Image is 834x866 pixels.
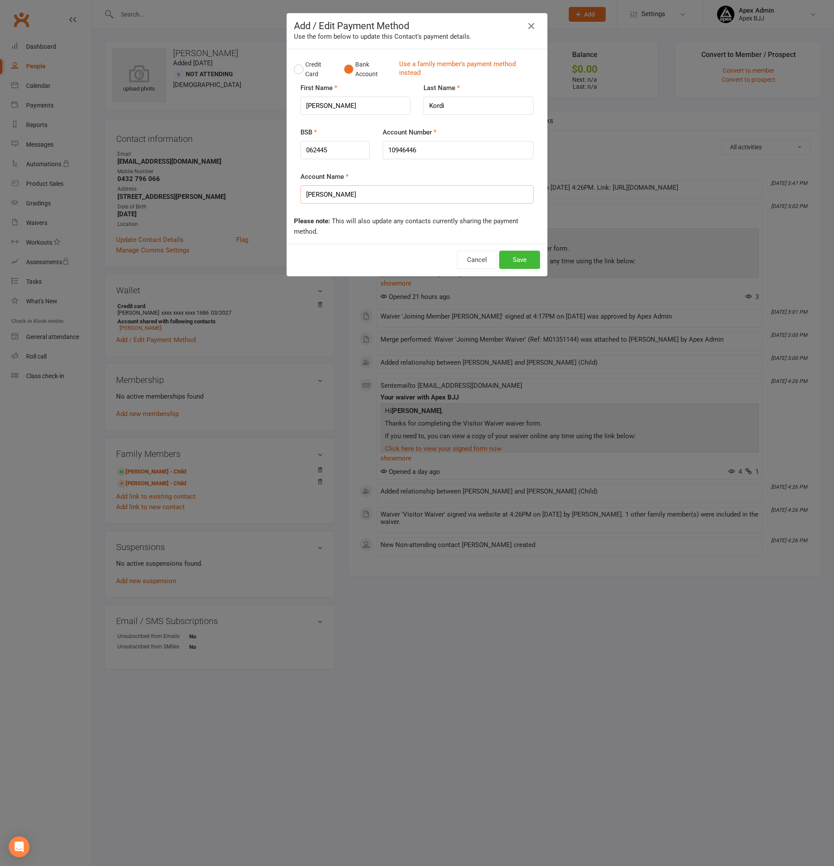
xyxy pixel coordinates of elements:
[9,836,30,857] div: Open Intercom Messenger
[424,83,460,93] label: Last Name
[294,31,540,42] div: Use the form below to update this Contact's payment details.
[294,217,518,235] span: This will also update any contacts currently sharing the payment method.
[300,127,317,138] label: BSB
[399,60,536,79] a: Use a family member's payment method instead
[294,56,335,83] button: Credit Card
[457,251,497,269] button: Cancel
[300,141,370,159] input: NNNNNN
[383,127,437,138] label: Account Number
[344,56,392,83] button: Bank Account
[524,19,538,33] button: Close
[294,217,330,225] strong: Please note:
[499,251,540,269] button: Save
[300,83,337,93] label: First Name
[300,171,349,182] label: Account Name
[294,20,540,31] h4: Add / Edit Payment Method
